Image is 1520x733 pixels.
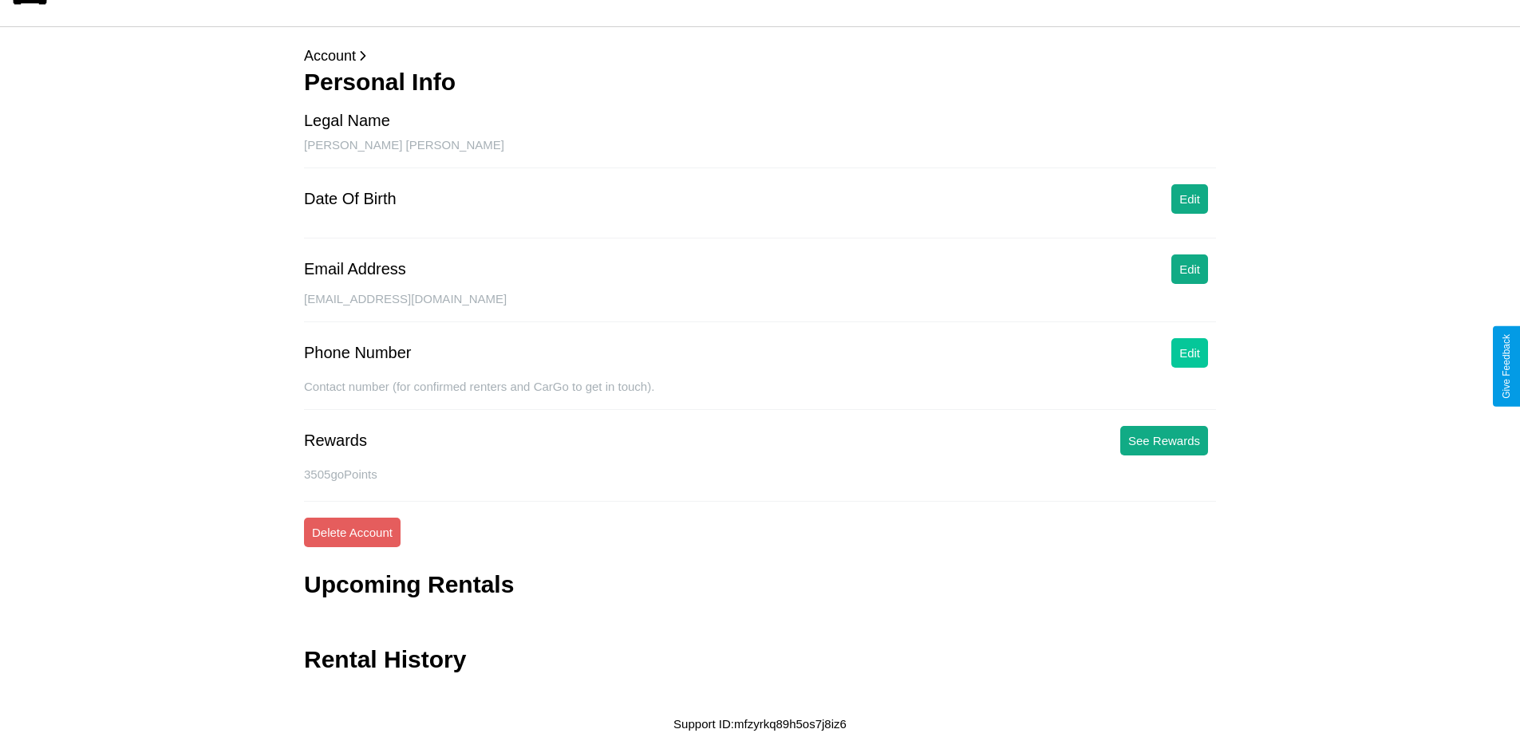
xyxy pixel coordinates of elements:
div: Date Of Birth [304,190,397,208]
div: [PERSON_NAME] [PERSON_NAME] [304,138,1216,168]
p: Account [304,43,1216,69]
button: Edit [1171,338,1208,368]
h3: Upcoming Rentals [304,571,514,598]
div: Phone Number [304,344,412,362]
button: Edit [1171,254,1208,284]
div: Rewards [304,432,367,450]
div: Legal Name [304,112,390,130]
h3: Personal Info [304,69,1216,96]
button: Delete Account [304,518,401,547]
p: 3505 goPoints [304,463,1216,485]
div: Email Address [304,260,406,278]
h3: Rental History [304,646,466,673]
div: Contact number (for confirmed renters and CarGo to get in touch). [304,380,1216,410]
div: Give Feedback [1501,334,1512,399]
button: See Rewards [1120,426,1208,455]
div: [EMAIL_ADDRESS][DOMAIN_NAME] [304,292,1216,322]
button: Edit [1171,184,1208,214]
